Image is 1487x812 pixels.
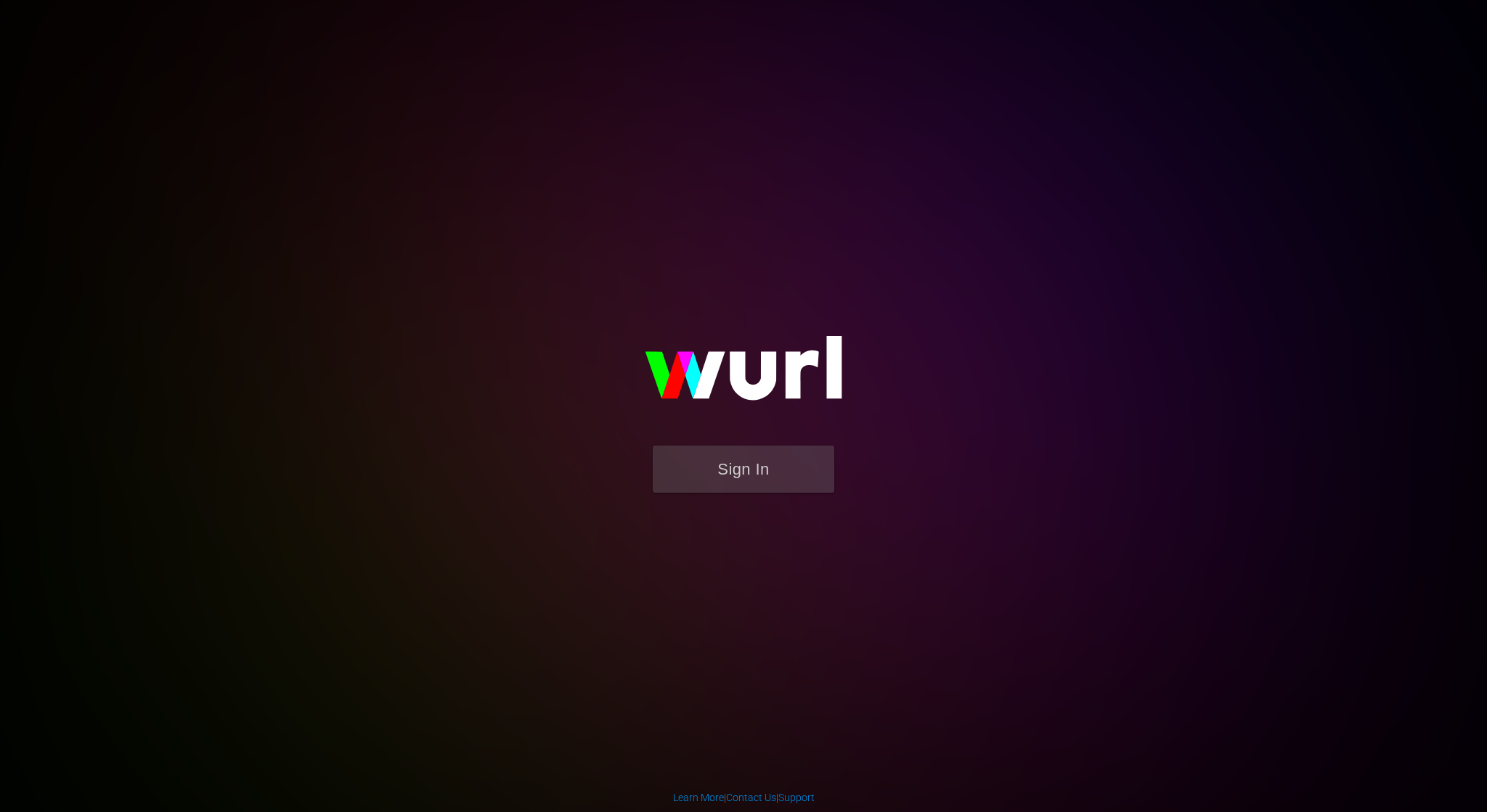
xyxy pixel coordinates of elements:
img: wurl-logo-on-black-223613ac3d8ba8fe6dc639794a292ebdb59501304c7dfd60c99c58986ef67473.svg [598,305,889,446]
a: Support [778,792,815,803]
a: Learn More [673,792,724,803]
div: | | [673,790,815,805]
button: Sign In [653,446,834,493]
a: Contact Us [726,792,776,803]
